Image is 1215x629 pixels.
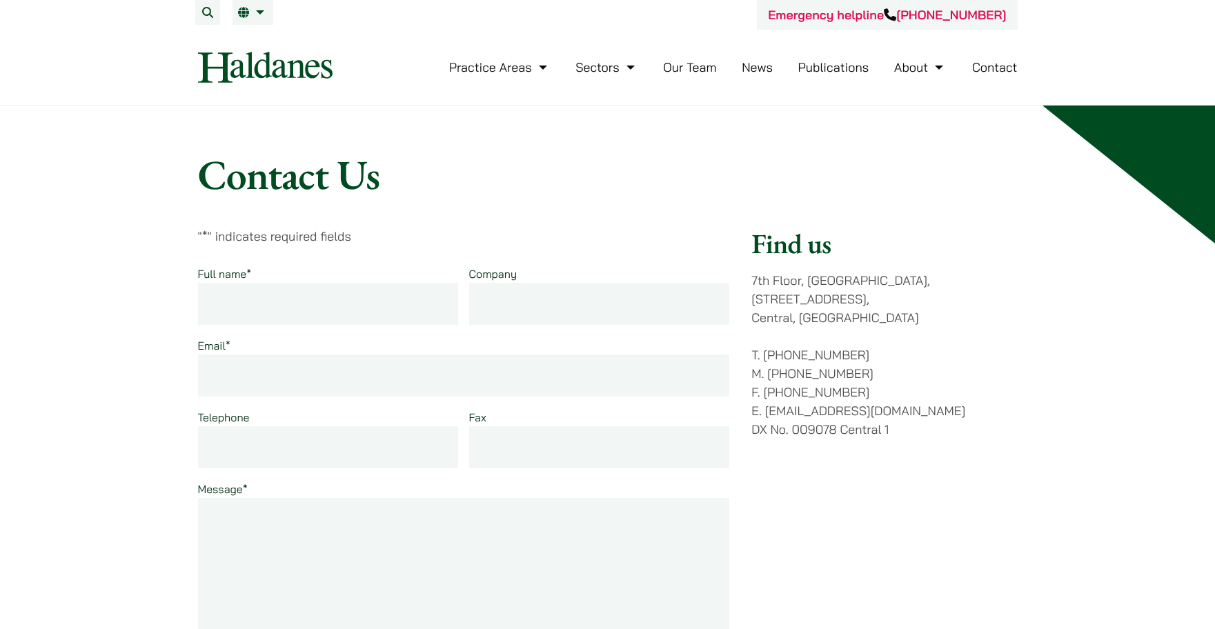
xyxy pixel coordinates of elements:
[575,59,638,75] a: Sectors
[198,52,333,83] img: Logo of Haldanes
[198,227,730,246] p: " " indicates required fields
[798,59,869,75] a: Publications
[751,227,1017,260] h2: Find us
[198,482,248,496] label: Message
[972,59,1018,75] a: Contact
[894,59,947,75] a: About
[238,7,268,18] a: EN
[198,150,1018,199] h1: Contact Us
[469,410,486,424] label: Fax
[751,346,1017,439] p: T. [PHONE_NUMBER] M. [PHONE_NUMBER] F. [PHONE_NUMBER] E. [EMAIL_ADDRESS][DOMAIN_NAME] DX No. 0090...
[742,59,773,75] a: News
[198,267,252,281] label: Full name
[663,59,716,75] a: Our Team
[198,410,250,424] label: Telephone
[751,271,1017,327] p: 7th Floor, [GEOGRAPHIC_DATA], [STREET_ADDRESS], Central, [GEOGRAPHIC_DATA]
[768,7,1006,23] a: Emergency helpline[PHONE_NUMBER]
[469,267,517,281] label: Company
[449,59,551,75] a: Practice Areas
[198,339,230,352] label: Email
